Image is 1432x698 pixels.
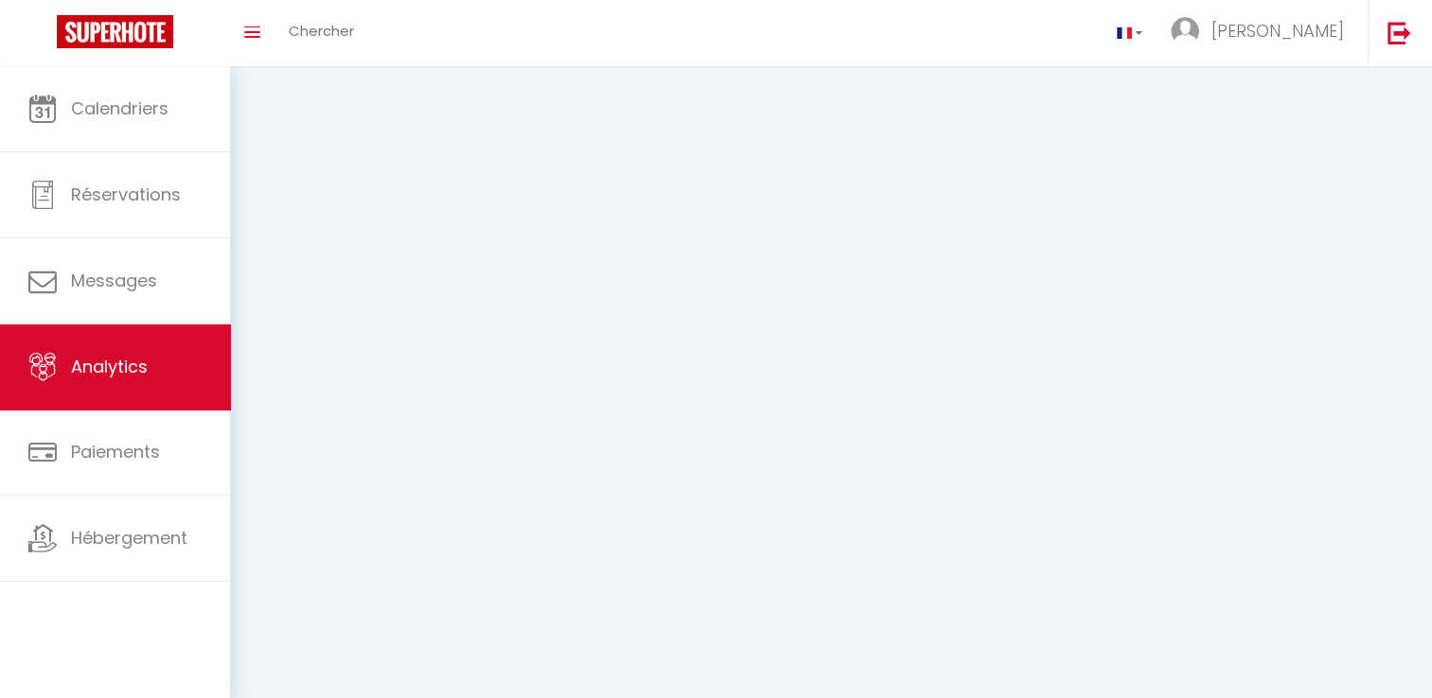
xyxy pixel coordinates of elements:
span: Réservations [71,183,181,206]
span: Chercher [289,21,354,41]
span: [PERSON_NAME] [1211,19,1344,43]
img: logout [1388,21,1411,44]
span: Analytics [71,355,148,378]
span: Hébergement [71,526,187,550]
span: Messages [71,269,157,292]
img: Super Booking [57,15,173,48]
img: ... [1171,17,1199,45]
span: Calendriers [71,96,168,120]
span: Paiements [71,440,160,463]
